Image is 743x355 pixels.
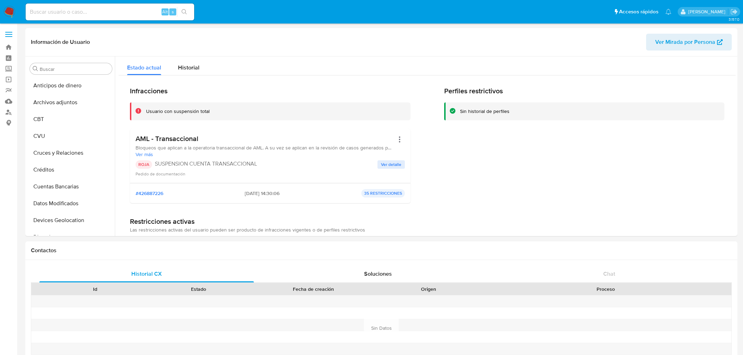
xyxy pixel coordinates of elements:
span: Ver Mirada por Persona [655,34,715,51]
h1: Contactos [31,247,732,254]
span: Accesos rápidos [619,8,658,15]
button: Ver Mirada por Persona [646,34,732,51]
button: Cuentas Bancarias [27,178,115,195]
button: CBT [27,111,115,128]
button: Datos Modificados [27,195,115,212]
button: Archivos adjuntos [27,94,115,111]
div: Estado [152,286,245,293]
span: Soluciones [364,270,392,278]
a: Notificaciones [665,9,671,15]
button: Anticipos de dinero [27,77,115,94]
button: Direcciones [27,229,115,246]
button: search-icon [177,7,191,17]
div: Proceso [485,286,726,293]
input: Buscar usuario o caso... [26,7,194,16]
button: Buscar [33,66,38,72]
button: CVU [27,128,115,145]
button: Cruces y Relaciones [27,145,115,161]
span: Chat [603,270,615,278]
span: Alt [162,8,168,15]
div: Fecha de creación [255,286,372,293]
p: belen.palamara@mercadolibre.com [688,8,728,15]
span: s [172,8,174,15]
input: Buscar [40,66,109,72]
button: Créditos [27,161,115,178]
a: Salir [730,8,738,15]
div: Id [48,286,142,293]
div: Origen [382,286,475,293]
button: Devices Geolocation [27,212,115,229]
h1: Información de Usuario [31,39,90,46]
span: Historial CX [131,270,162,278]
